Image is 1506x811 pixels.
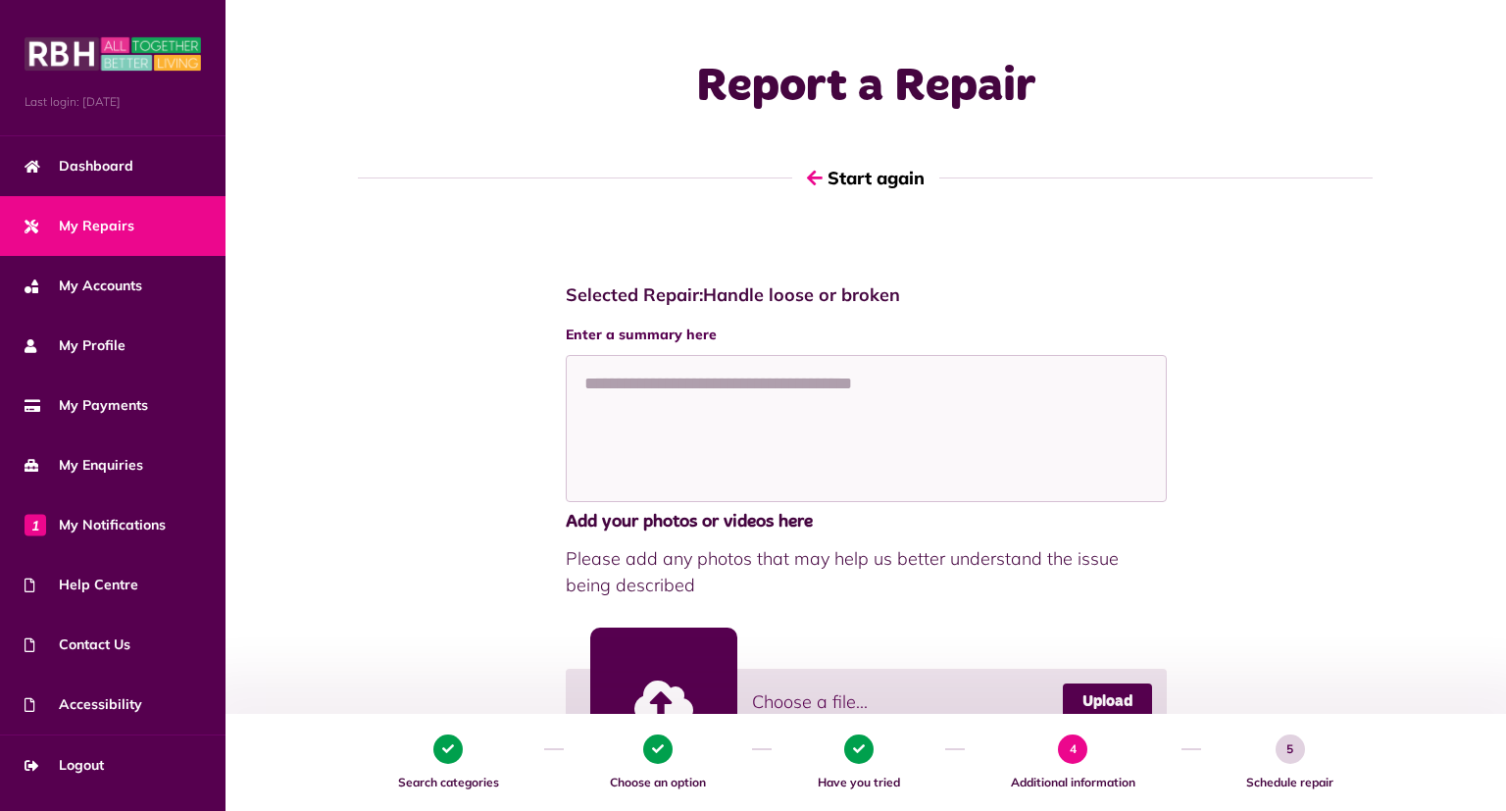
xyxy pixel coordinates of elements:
[975,774,1171,791] span: Additional information
[25,575,138,595] span: Help Centre
[781,774,935,791] span: Have you tried
[643,735,673,764] span: 2
[25,515,166,535] span: My Notifications
[566,325,1167,345] label: Enter a summary here
[844,735,874,764] span: 3
[25,455,143,476] span: My Enquiries
[1063,684,1152,719] a: Upload
[25,276,142,296] span: My Accounts
[1058,735,1087,764] span: 4
[566,509,1167,535] span: Add your photos or videos here
[25,755,104,776] span: Logout
[25,34,201,74] img: MyRBH
[25,93,201,111] span: Last login: [DATE]
[752,688,868,715] span: Choose a file...
[566,59,1167,116] h1: Report a Repair
[25,634,130,655] span: Contact Us
[792,150,939,206] button: Start again
[1211,774,1370,791] span: Schedule repair
[1276,735,1305,764] span: 5
[25,216,134,236] span: My Repairs
[25,156,133,177] span: Dashboard
[574,774,741,791] span: Choose an option
[362,774,534,791] span: Search categories
[25,395,148,416] span: My Payments
[566,284,1167,306] h4: Selected Repair: Handle loose or broken
[25,694,142,715] span: Accessibility
[25,335,125,356] span: My Profile
[566,545,1167,598] span: Please add any photos that may help us better understand the issue being described
[25,514,46,535] span: 1
[433,735,463,764] span: 1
